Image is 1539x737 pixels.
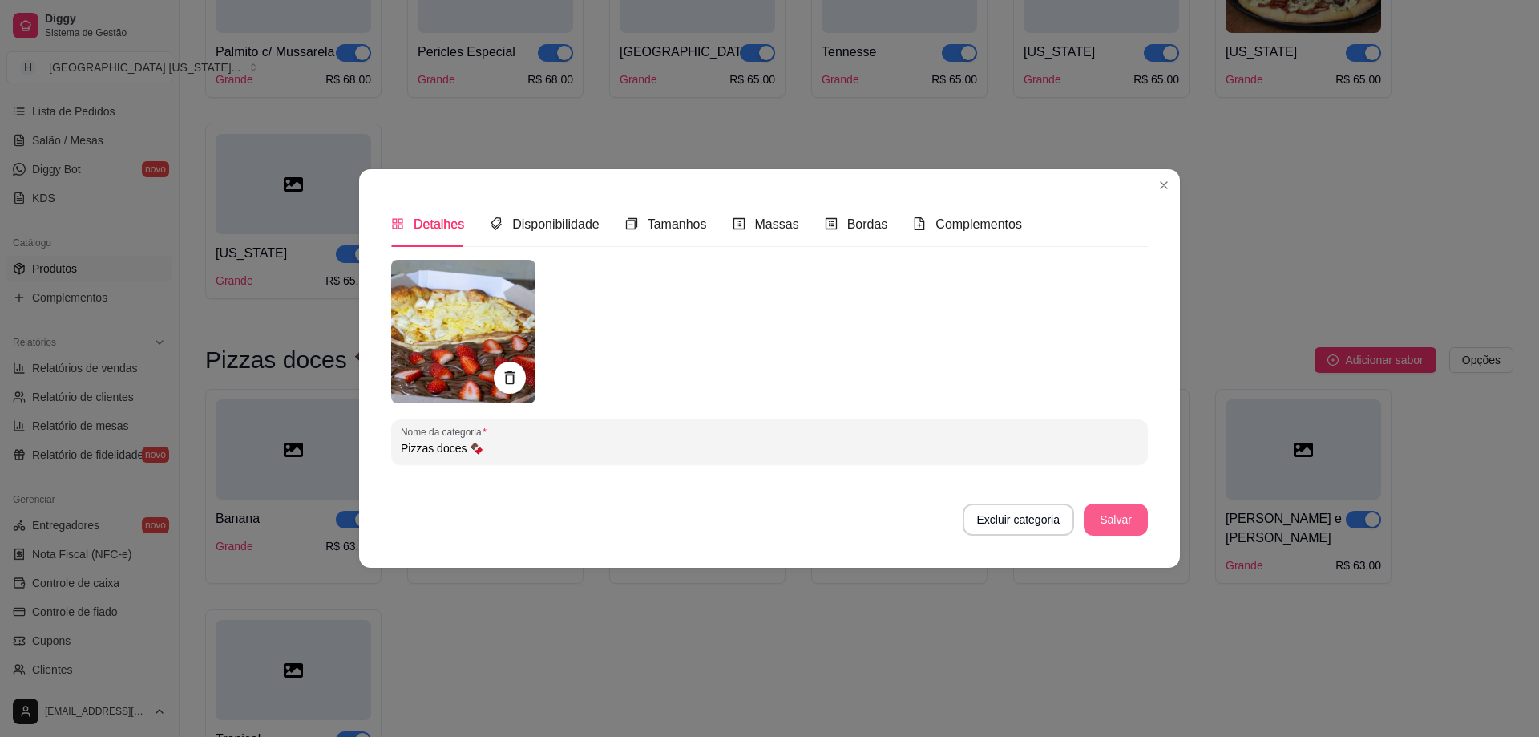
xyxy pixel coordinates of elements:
button: Excluir categoria [963,504,1075,536]
span: Massas [755,217,799,231]
span: file-add [913,217,926,230]
span: Complementos [935,217,1022,231]
span: tags [490,217,503,230]
button: Close [1151,172,1177,198]
input: Nome da categoria [401,440,1138,456]
span: Disponibilidade [512,217,600,231]
span: Detalhes [414,217,464,231]
img: Pizzas doces 🍫 [391,260,535,403]
button: Salvar [1084,504,1148,536]
span: profile [733,217,745,230]
span: appstore [391,217,404,230]
span: switcher [625,217,638,230]
span: Tamanhos [648,217,707,231]
span: Bordas [847,217,888,231]
span: profile [825,217,838,230]
label: Nome da categoria [401,425,492,439]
